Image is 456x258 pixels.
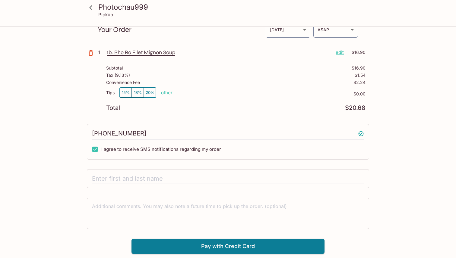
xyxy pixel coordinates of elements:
[98,27,265,33] p: Your Order
[353,80,366,85] p: $2.24
[98,12,113,17] p: Pickup
[101,146,221,152] span: I agree to receive SMS notifications regarding my order
[107,49,331,56] p: 1b. Pho Bo Filet Mignon Soup
[173,92,366,96] p: $0.00
[347,49,366,56] p: $16.90
[161,90,173,95] button: other
[266,22,310,38] div: [DATE]
[106,66,123,70] p: Subtotal
[106,73,130,78] p: Tax ( 9.13% )
[98,49,104,56] p: 1
[144,88,156,98] button: 20%
[131,239,325,254] button: Pay with Credit Card
[98,2,368,12] h3: Photochau999
[120,88,132,98] button: 15%
[132,88,144,98] button: 18%
[106,105,120,111] p: Total
[92,128,364,139] input: Enter phone number
[336,49,344,56] p: edit
[106,80,140,85] p: Convenience Fee
[92,173,364,185] input: Enter first and last name
[345,105,366,111] p: $20.68
[355,73,366,78] p: $1.54
[352,66,366,70] p: $16.90
[313,22,358,38] div: ASAP
[106,90,115,95] p: Tips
